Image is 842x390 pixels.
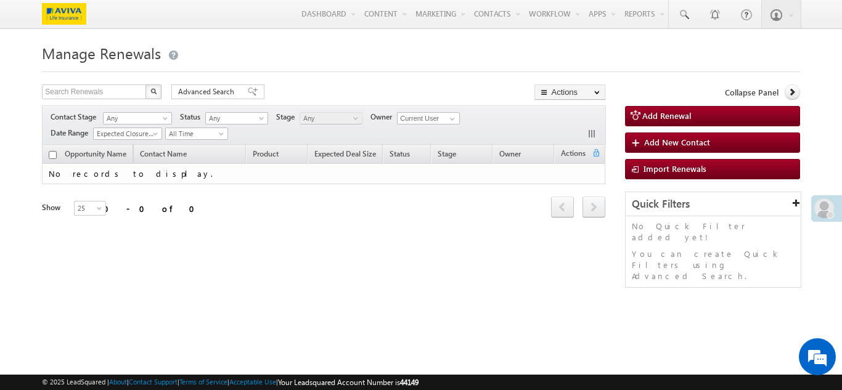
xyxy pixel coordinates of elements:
a: Stage [431,147,462,163]
span: Any [206,113,264,124]
a: prev [551,198,574,217]
a: Status [383,147,416,163]
span: Collapse Panel [725,87,779,98]
span: Owner [499,149,521,158]
span: All Time [166,128,224,139]
span: prev [551,197,574,217]
input: Check all records [49,151,57,159]
img: Search [150,88,157,94]
div: Show [42,202,64,213]
div: 0 - 0 of 0 [104,201,202,216]
span: Opportunity Name [65,149,126,158]
a: Contact Support [129,378,178,386]
span: Actions [555,147,592,163]
span: Expected Closure Date [94,128,158,139]
span: © 2025 LeadSquared | | | | | [42,376,419,388]
span: next [582,197,605,217]
span: Status [180,112,205,123]
span: Date Range [51,128,93,139]
span: Expected Deal Size [314,149,376,158]
span: Owner [370,112,397,123]
p: No Quick Filter added yet! [632,221,795,243]
a: Any [103,112,172,124]
a: Opportunity Name [59,147,133,163]
span: Stage [276,112,300,123]
span: Contact Name [134,147,193,163]
a: Show All Items [443,113,459,125]
span: Any [300,113,359,124]
span: 44149 [400,378,419,387]
td: No records to display. [42,164,605,184]
a: Any [205,112,268,124]
a: 25 [74,201,106,216]
span: Stage [438,149,456,158]
span: Product [253,149,279,158]
span: Your Leadsquared Account Number is [278,378,419,387]
img: Custom Logo [42,3,86,25]
a: Expected Deal Size [308,147,382,163]
a: Terms of Service [179,378,227,386]
a: Expected Closure Date [93,128,162,140]
span: Advanced Search [178,86,238,97]
div: Quick Filters [626,192,801,216]
a: Acceptable Use [229,378,276,386]
a: About [109,378,127,386]
a: Any [300,112,362,124]
span: Contact Stage [51,112,101,123]
a: All Time [165,128,228,140]
span: Add New Contact [644,137,710,147]
input: Type to Search [397,112,460,124]
a: next [582,198,605,217]
span: Manage Renewals [42,43,161,63]
span: Import Renewals [644,163,706,174]
span: Add Renewal [642,110,691,121]
span: Any [104,113,168,124]
span: 25 [75,203,107,214]
p: You can create Quick Filters using Advanced Search. [632,248,795,282]
button: Actions [534,84,605,100]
